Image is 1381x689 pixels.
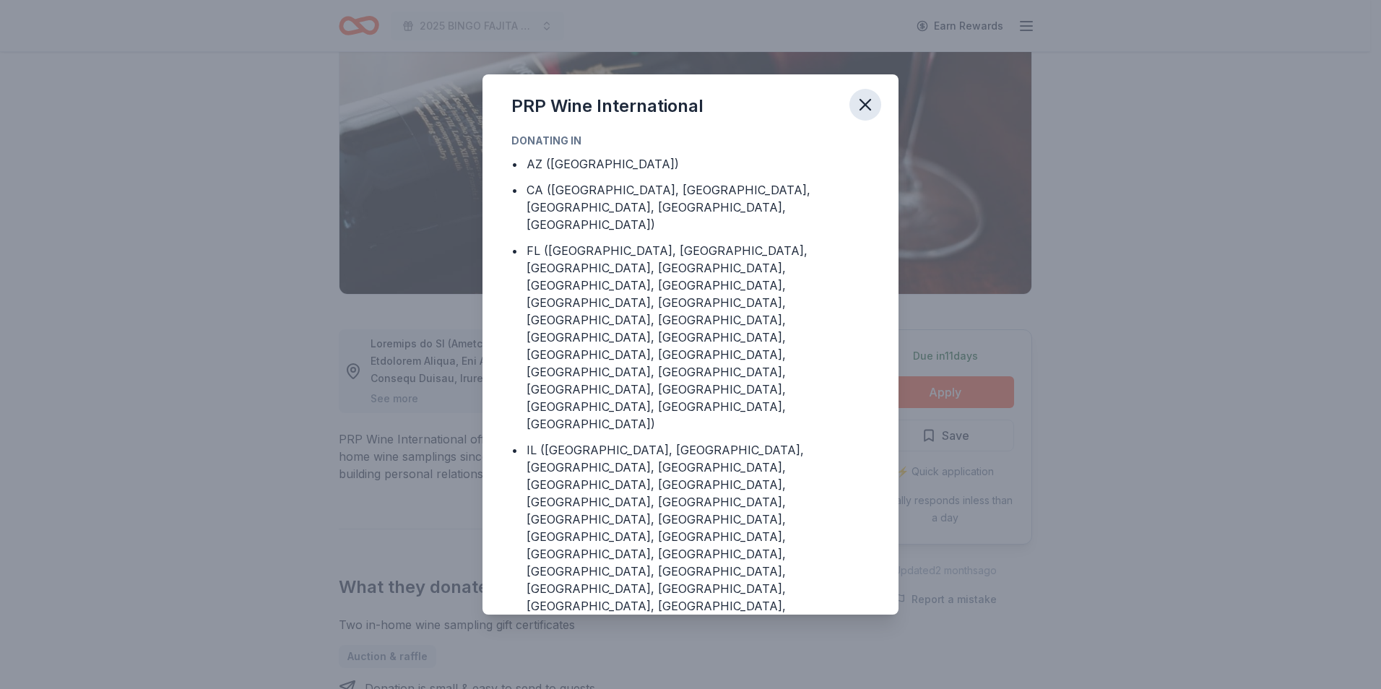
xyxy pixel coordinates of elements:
[511,95,704,118] div: PRP Wine International
[527,181,870,233] div: CA ([GEOGRAPHIC_DATA], [GEOGRAPHIC_DATA], [GEOGRAPHIC_DATA], [GEOGRAPHIC_DATA], [GEOGRAPHIC_DATA])
[527,242,870,433] div: FL ([GEOGRAPHIC_DATA], [GEOGRAPHIC_DATA], [GEOGRAPHIC_DATA], [GEOGRAPHIC_DATA], [GEOGRAPHIC_DATA]...
[527,441,870,667] div: IL ([GEOGRAPHIC_DATA], [GEOGRAPHIC_DATA], [GEOGRAPHIC_DATA], [GEOGRAPHIC_DATA], [GEOGRAPHIC_DATA]...
[511,242,518,259] div: •
[511,181,518,199] div: •
[527,155,679,173] div: AZ ([GEOGRAPHIC_DATA])
[511,441,518,459] div: •
[511,132,870,149] div: Donating in
[511,155,518,173] div: •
